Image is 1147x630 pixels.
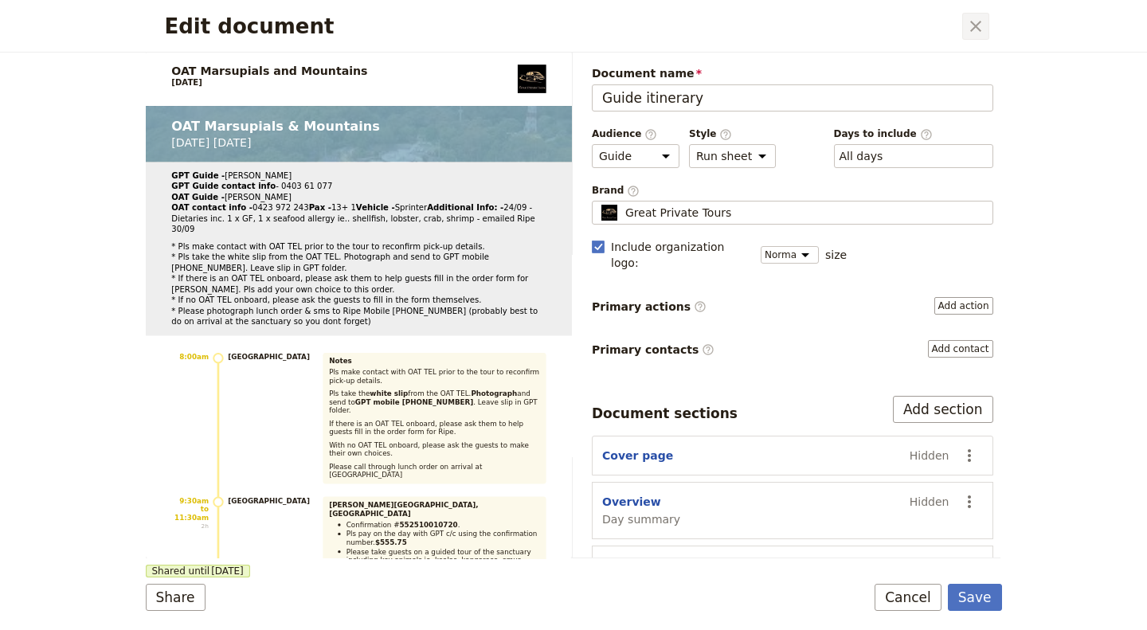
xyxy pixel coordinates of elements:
span: ​ [644,128,657,139]
strong: Additional Info: - [427,203,503,213]
span: ​ [702,343,714,356]
span: OAT Marsupials & Mountains [171,119,379,134]
span: Great Private Tours [625,205,731,221]
span: Shared until [146,565,250,577]
span: size [825,247,847,263]
input: Document name [592,84,993,112]
span: ​ [719,128,732,139]
span: ​ [627,185,640,196]
strong: GPT Guide - [171,171,225,181]
span: [DATE] [213,136,251,149]
button: Overview [602,494,661,510]
button: Days to include​Clear input [840,148,883,164]
span: Pls pay on the day with GPT c/c using the confirmation number. [346,530,538,546]
button: Cover page [602,448,673,464]
strong: 552510010720 [399,521,457,529]
span: Pls take the [329,389,370,397]
span: [DATE] [211,565,244,577]
span: Include organization logo : [611,239,751,271]
select: Audience​ [592,144,679,168]
span: [DATE] [171,78,202,88]
button: Actions [956,442,983,469]
span: . [457,521,460,529]
span: [DATE] [171,136,213,149]
button: Group details [602,558,687,573]
span: - 0403 61 077 [276,182,332,191]
button: Add section [893,396,993,423]
button: Primary contacts​ [928,340,993,358]
select: Style​ [689,144,776,168]
button: Primary actions​ [934,297,993,315]
span: Primary actions [592,299,707,315]
span: 9:30am to 11:30am [174,497,209,522]
strong: $555.75 [374,538,406,546]
span: from the OAT TEL. [408,389,471,397]
span: ​ [694,300,707,313]
span: If there is an OAT TEL onboard, please ask them to help guests fill in the order form for Ripe. [329,420,526,436]
select: size [761,246,819,264]
span: Hidden [910,558,949,573]
span: Confirmation # [346,521,399,529]
span: 0423 972 243 [252,203,308,213]
strong: GPT mobile [PHONE_NUMBER] [354,398,473,406]
span: Primary contacts [592,342,714,358]
span: [PERSON_NAME] [224,193,291,202]
span: and send to [329,389,532,406]
div: Document sections [592,404,738,423]
h2: Edit document [165,14,959,38]
span: Sprinter [394,203,427,213]
strong: Photograph [471,389,517,397]
span: Hidden [910,494,949,510]
strong: Pax - [308,203,331,213]
strong: GPT Guide contact info [171,182,276,191]
span: * Pls make contact with OAT TEL prior to the tour to reconfirm pick-up details. * Pls take the wh... [171,242,540,327]
span: [PERSON_NAME] [225,171,292,181]
span: Document name [592,65,993,81]
span: Pls make contact with OAT TEL prior to the tour to reconfirm pick-up details. [329,368,542,385]
img: Profile [599,205,619,221]
span: Audience [592,127,679,141]
span: Days to include [834,127,993,141]
span: Style [689,127,776,141]
button: Actions [956,488,983,515]
button: Cancel [875,584,941,611]
span: With no OAT TEL onboard, please ask the guests to make their own choices. [329,441,531,458]
span: 2h [171,522,209,531]
span: 8:00am [179,353,209,361]
button: Share [146,584,206,611]
strong: OAT contact info - [171,203,252,213]
button: Actions [956,552,983,579]
span: Brand [592,184,993,198]
span: Hidden [910,448,949,464]
h4: [PERSON_NAME][GEOGRAPHIC_DATA], [GEOGRAPHIC_DATA] [329,501,539,518]
span: 24/09 - Dietaries inc. 1 x GF, 1 x seafood allergy ie.. shellfish, lobster, crab, shrimp - emaile... [171,203,538,234]
strong: white slip [370,389,408,397]
span: Please take guests on a guided tour of the sanctuary including key animals ie. koalas, kangaroos,... [346,548,533,573]
span: . Leave slip in GPT folder. [329,398,539,415]
span: Day summary [602,511,680,527]
h3: [GEOGRAPHIC_DATA] [228,353,310,483]
h4: Notes [329,357,539,366]
button: Close dialog [962,13,989,40]
span: ​ [920,128,933,139]
button: Save [948,584,1002,611]
strong: OAT Guide - [171,193,225,202]
strong: Vehicle - [355,203,394,213]
img: Great Private Tours logo [517,65,546,93]
span: 13+ 1 [331,203,355,213]
span: Please call through lunch order on arrival at [GEOGRAPHIC_DATA] [329,462,484,479]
